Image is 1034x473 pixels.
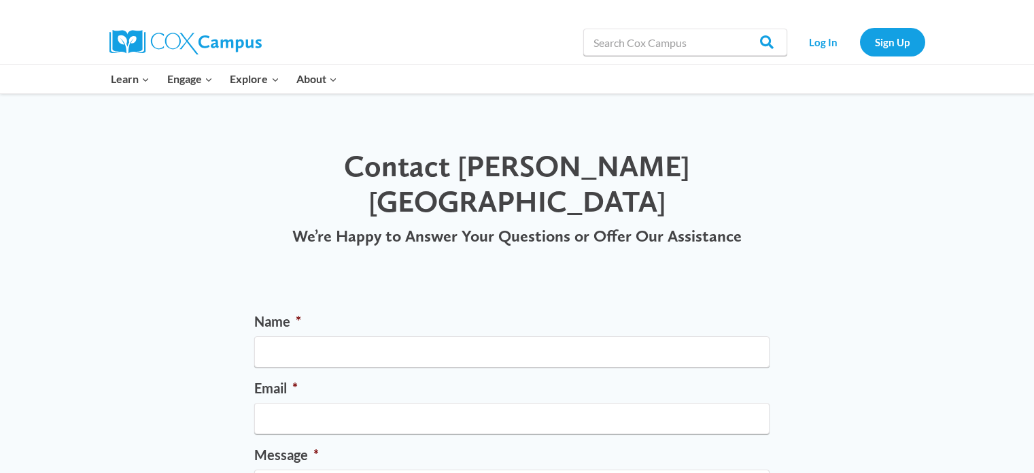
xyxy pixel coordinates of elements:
a: Log In [794,28,853,56]
img: Cox Campus [109,30,262,54]
span: Learn [111,70,150,88]
label: Message [254,446,770,463]
span: Explore [230,70,279,88]
span: Engage [167,70,213,88]
a: Sign Up [860,28,925,56]
span: About [296,70,337,88]
span: Contact [PERSON_NAME][GEOGRAPHIC_DATA] [344,148,690,220]
label: Email [254,379,770,397]
nav: Primary Navigation [103,65,346,93]
nav: Secondary Navigation [794,28,925,56]
p: We’re Happy to Answer Your Questions or Offer Our Assistance [254,227,780,246]
label: Name [254,312,770,330]
input: Search Cox Campus [583,29,787,56]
